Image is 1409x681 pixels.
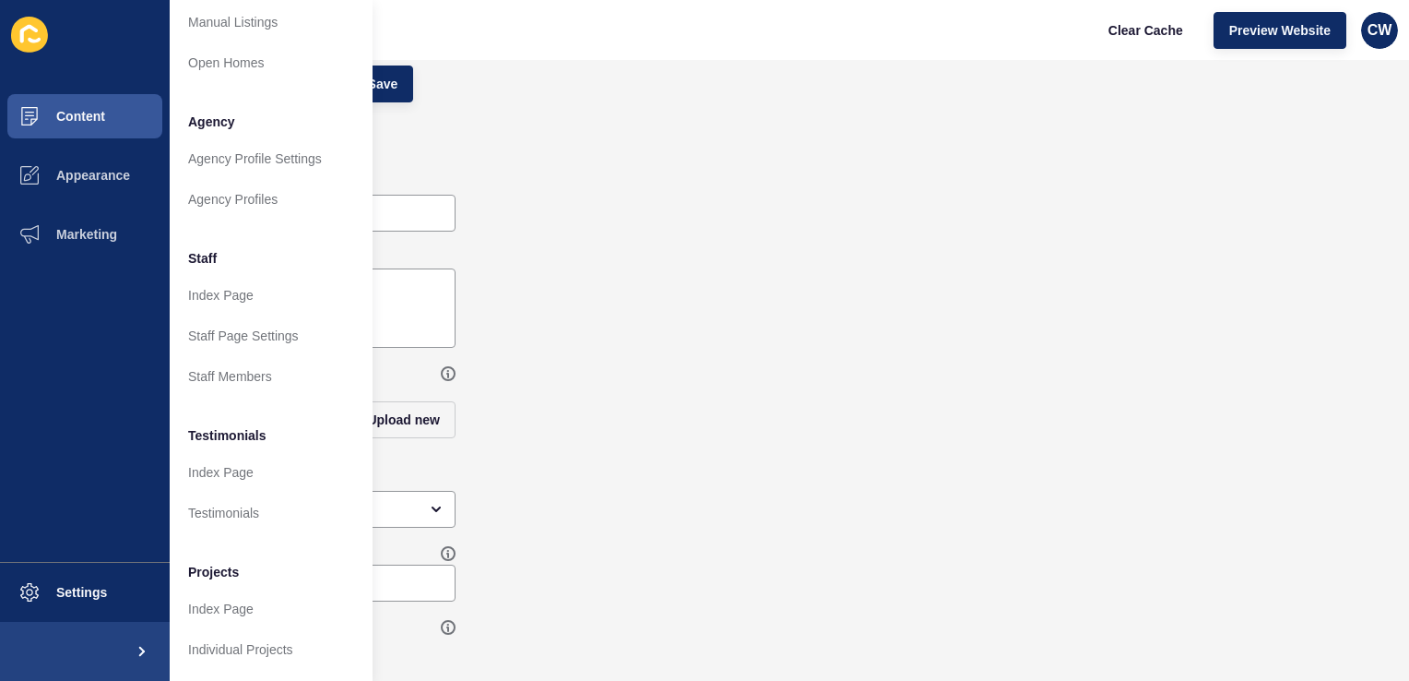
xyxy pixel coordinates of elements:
a: Index Page [170,452,373,493]
button: Upload new [351,401,456,438]
button: Save [352,66,414,102]
span: Projects [188,563,239,581]
span: Agency [188,113,235,131]
span: CW [1368,21,1392,40]
a: Index Page [170,275,373,316]
button: Clear Cache [1093,12,1199,49]
span: Preview Website [1229,21,1331,40]
span: Upload new [367,411,440,429]
a: Open Homes [170,42,373,83]
span: Clear Cache [1108,21,1183,40]
span: Testimonials [188,426,266,445]
a: Index Page [170,589,373,629]
a: Agency Profile Settings [170,138,373,179]
a: Agency Profiles [170,179,373,220]
button: Preview Website [1214,12,1346,49]
a: Staff Members [170,356,373,397]
a: Manual Listings [170,2,373,42]
a: Staff Page Settings [170,316,373,356]
span: Save [368,75,398,93]
span: Staff [188,249,217,268]
a: Testimonials [170,493,373,533]
a: Individual Projects [170,629,373,670]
